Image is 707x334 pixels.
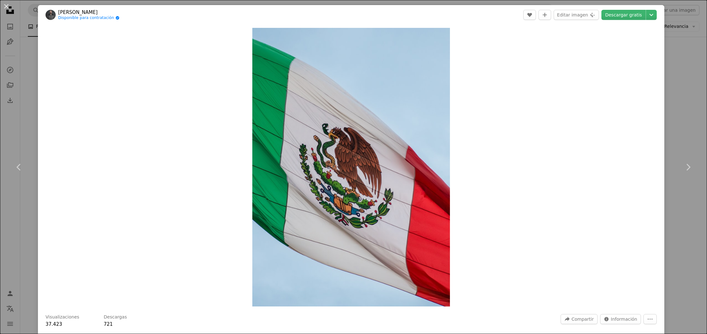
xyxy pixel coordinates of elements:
a: Disponible para contratación [58,16,120,21]
button: Me gusta [523,10,536,20]
button: Añade a la colección [538,10,551,20]
button: Elegir el tamaño de descarga [646,10,657,20]
a: Siguiente [669,137,707,198]
span: Información [611,314,637,324]
span: Compartir [571,314,593,324]
button: Compartir esta imagen [561,314,597,324]
button: Estadísticas sobre esta imagen [600,314,641,324]
h3: Descargas [104,314,127,320]
a: [PERSON_NAME] [58,9,120,16]
h3: Visualizaciones [46,314,79,320]
button: Editar imagen [554,10,599,20]
a: Descargar gratis [601,10,646,20]
button: Más acciones [643,314,657,324]
img: La bandera mexicana ondea al viento [252,28,450,306]
span: 721 [104,321,113,327]
img: Ve al perfil de Julio Lopez [46,10,56,20]
span: 37.423 [46,321,62,327]
button: Ampliar en esta imagen [252,28,450,306]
